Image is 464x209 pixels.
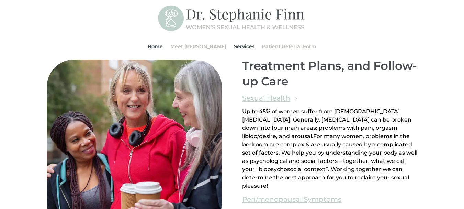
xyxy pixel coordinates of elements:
[234,33,254,60] a: Services
[242,108,411,139] span: Up to 45% of women suffer from [DEMOGRAPHIC_DATA] [MEDICAL_DATA]. Generally, [MEDICAL_DATA] can b...
[242,43,417,92] h2: Services, Consultation, Treatment Plans, and Follow-up Care
[170,33,226,60] a: Meet [PERSON_NAME]
[242,107,417,190] div: Page 1
[242,194,341,205] a: Peri/menopausal Symptoms
[242,133,417,189] span: For many women, problems in the bedroom are complex & are usually caused by a complicated set of ...
[242,92,290,104] a: Sexual Health
[262,33,316,60] a: Patient Referral Form
[148,33,163,60] a: Home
